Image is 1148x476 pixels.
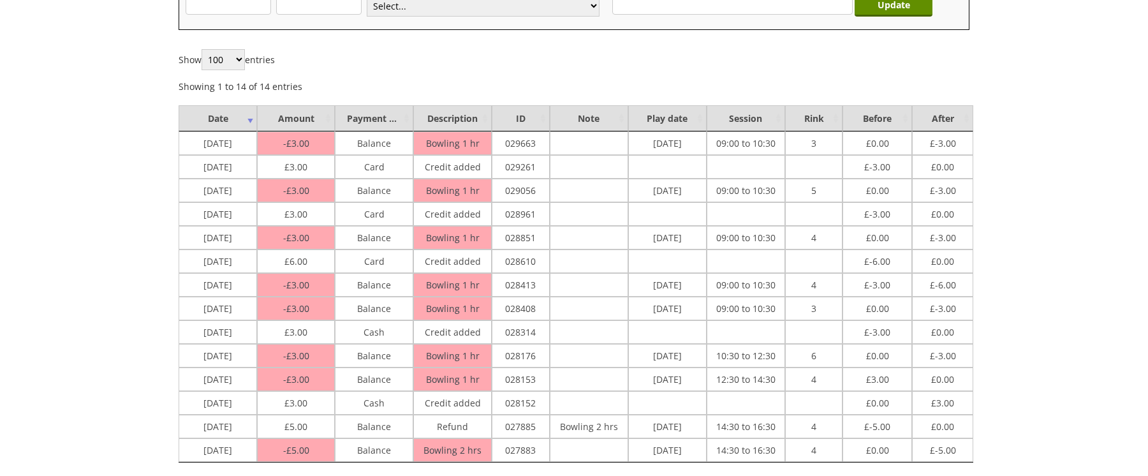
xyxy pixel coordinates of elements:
[864,252,890,267] span: -6.00
[707,438,785,462] td: 14:30 to 16:30
[335,391,413,415] td: Cash
[931,158,954,173] span: 0.00
[492,155,549,179] td: 029261
[284,252,307,267] span: 6.00
[179,105,257,131] td: Date : activate to sort column ascending
[284,394,307,409] span: 3.00
[284,323,307,338] span: 3.00
[413,249,492,273] td: Credit added
[413,105,492,131] td: Description : activate to sort column ascending
[864,276,890,291] span: -3.00
[492,226,549,249] td: 028851
[179,73,302,93] div: Showing 1 to 14 of 14 entries
[628,297,707,320] td: [DATE]
[785,438,843,462] td: 4
[930,228,956,244] span: -3.00
[492,105,549,131] td: ID : activate to sort column ascending
[283,373,309,385] span: 3.00
[179,438,257,462] td: [DATE]
[492,249,549,273] td: 028610
[413,297,492,320] td: Bowling 1 hr
[866,394,889,409] span: 0.00
[257,105,335,131] td: Amount : activate to sort column ascending
[707,179,785,202] td: 09:00 to 10:30
[179,131,257,155] td: [DATE]
[930,134,956,149] span: -3.00
[866,228,889,244] span: 0.00
[930,441,956,456] span: -5.00
[335,368,413,391] td: Balance
[283,137,309,149] span: 3.00
[492,344,549,368] td: 028176
[864,417,890,433] span: -5.00
[785,105,843,131] td: Rink : activate to sort column ascending
[931,394,954,409] span: 3.00
[931,252,954,267] span: 0.00
[492,179,549,202] td: 029056
[492,368,549,391] td: 028153
[179,249,257,273] td: [DATE]
[179,391,257,415] td: [DATE]
[335,344,413,368] td: Balance
[179,344,257,368] td: [DATE]
[785,131,843,155] td: 3
[866,346,889,362] span: 0.00
[283,184,309,197] span: 3.00
[492,202,549,226] td: 028961
[785,179,843,202] td: 5
[413,391,492,415] td: Credit added
[931,417,954,433] span: 0.00
[930,181,956,197] span: -3.00
[413,320,492,344] td: Credit added
[550,105,628,131] td: Note : activate to sort column ascending
[335,297,413,320] td: Balance
[931,323,954,338] span: 0.00
[335,179,413,202] td: Balance
[283,302,309,315] span: 3.00
[492,391,549,415] td: 028152
[785,415,843,438] td: 4
[707,297,785,320] td: 09:00 to 10:30
[179,273,257,297] td: [DATE]
[707,105,785,131] td: Session : activate to sort column ascending
[628,415,707,438] td: [DATE]
[179,179,257,202] td: [DATE]
[628,273,707,297] td: [DATE]
[283,279,309,291] span: 3.00
[866,441,889,456] span: 0.00
[628,131,707,155] td: [DATE]
[628,179,707,202] td: [DATE]
[843,105,912,131] td: Before : activate to sort column ascending
[335,202,413,226] td: Card
[284,158,307,173] span: 3.00
[492,438,549,462] td: 027883
[628,344,707,368] td: [DATE]
[413,131,492,155] td: Bowling 1 hr
[335,226,413,249] td: Balance
[413,415,492,438] td: Refund
[864,158,890,173] span: -3.00
[335,438,413,462] td: Balance
[413,368,492,391] td: Bowling 1 hr
[179,155,257,179] td: [DATE]
[930,299,956,315] span: -3.00
[413,273,492,297] td: Bowling 1 hr
[930,346,956,362] span: -3.00
[707,273,785,297] td: 09:00 to 10:30
[492,320,549,344] td: 028314
[335,273,413,297] td: Balance
[335,249,413,273] td: Card
[413,179,492,202] td: Bowling 1 hr
[866,370,889,385] span: 3.00
[707,226,785,249] td: 09:00 to 10:30
[335,155,413,179] td: Card
[866,181,889,197] span: 0.00
[912,105,973,131] td: After : activate to sort column ascending
[335,415,413,438] td: Balance
[785,273,843,297] td: 4
[707,344,785,368] td: 10:30 to 12:30
[931,370,954,385] span: 0.00
[413,344,492,368] td: Bowling 1 hr
[785,368,843,391] td: 4
[550,415,628,438] td: Bowling 2 hrs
